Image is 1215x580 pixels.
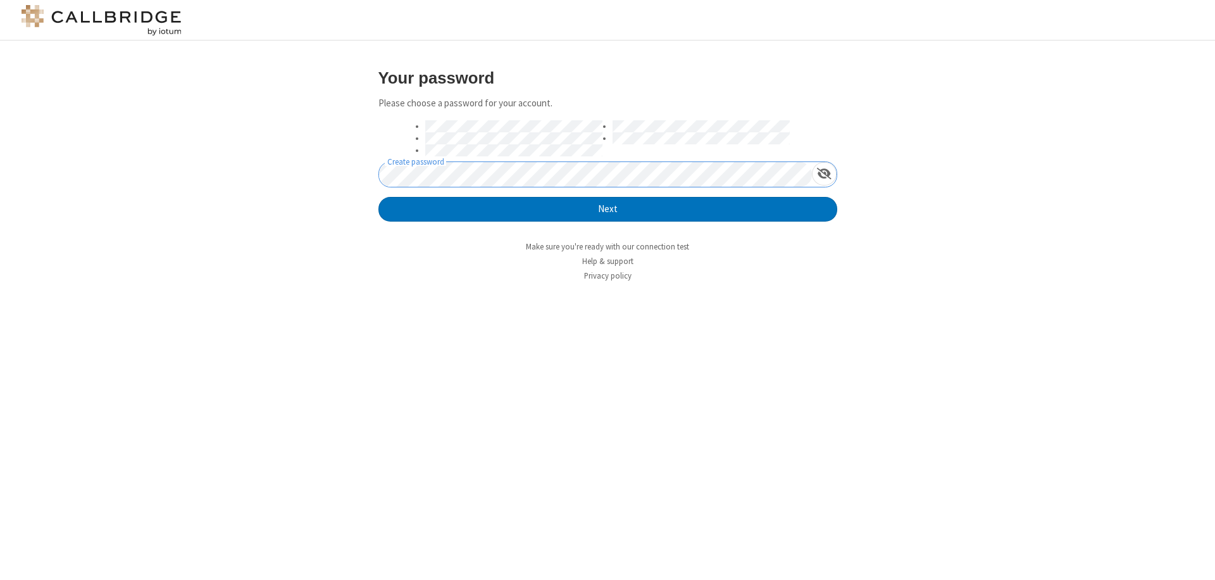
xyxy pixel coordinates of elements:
img: logo@2x.png [19,5,184,35]
div: Show password [812,162,837,186]
button: Next [378,197,837,222]
input: Create password [379,162,812,187]
p: Please choose a password for your account. [378,96,837,111]
a: Privacy policy [584,270,632,281]
a: Help & support [582,256,633,267]
h3: Your password [378,69,837,87]
a: Make sure you're ready with our connection test [526,241,689,252]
